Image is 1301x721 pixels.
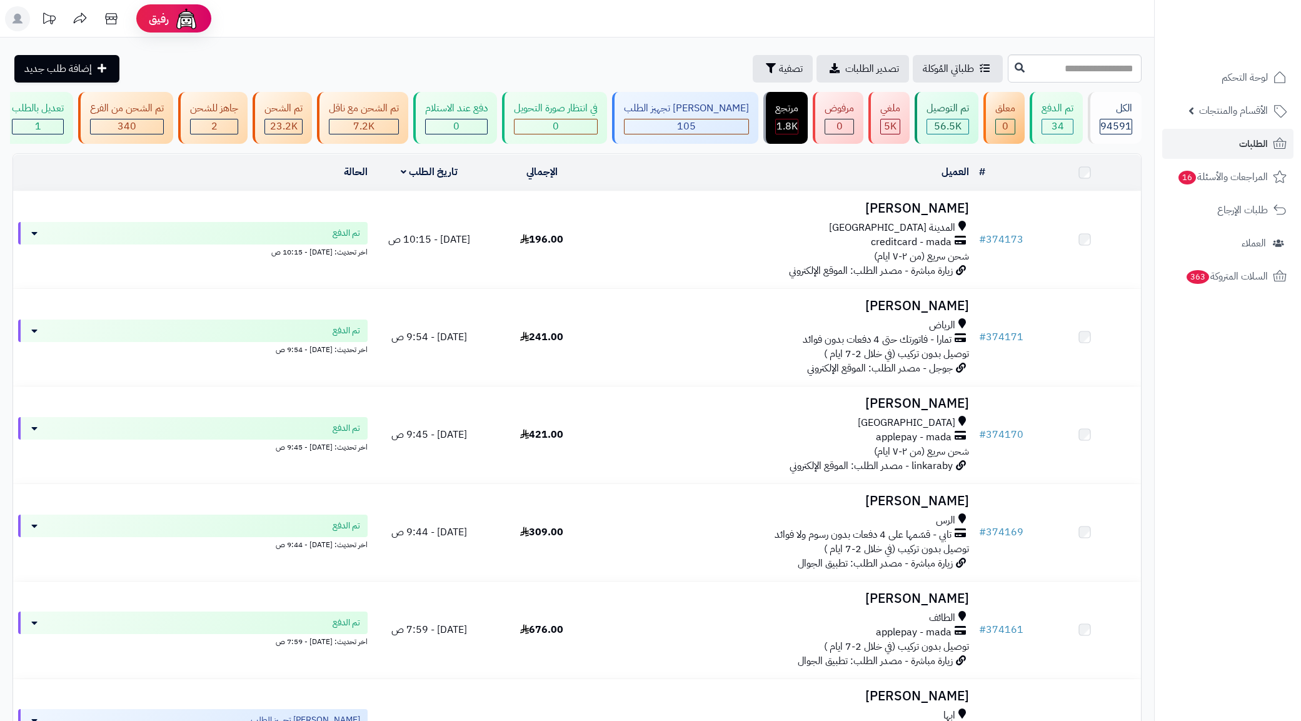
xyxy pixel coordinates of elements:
[90,101,164,116] div: تم الشحن من الفرع
[979,427,986,442] span: #
[174,6,199,31] img: ai-face.png
[191,119,238,134] div: 2
[927,119,968,134] div: 56542
[265,119,302,134] div: 23206
[1162,228,1293,258] a: العملاء
[845,61,899,76] span: تصدير الطلبات
[1052,119,1064,134] span: 34
[779,61,803,76] span: تصفية
[979,164,985,179] a: #
[211,119,218,134] span: 2
[858,416,955,430] span: [GEOGRAPHIC_DATA]
[824,639,969,654] span: توصيل بدون تركيب (في خلال 2-7 ايام )
[874,249,969,264] span: شحن سريع (من ٢-٧ ايام)
[12,101,64,116] div: تعديل بالطلب
[913,55,1003,83] a: طلباتي المُوكلة
[1199,102,1268,119] span: الأقسام والمنتجات
[35,119,41,134] span: 1
[1162,162,1293,192] a: المراجعات والأسئلة16
[884,119,897,134] span: 5K
[453,119,460,134] span: 0
[391,427,467,442] span: [DATE] - 9:45 ص
[1162,129,1293,159] a: الطلبات
[624,101,749,116] div: [PERSON_NAME] تجهيز الطلب
[603,396,969,411] h3: [PERSON_NAME]
[803,333,952,347] span: تمارا - فاتورتك حتى 4 دفعات بدون فوائد
[91,119,163,134] div: 340
[1216,29,1289,55] img: logo-2.png
[677,119,696,134] span: 105
[1042,101,1073,116] div: تم الدفع
[333,227,360,239] span: تم الدفع
[333,617,360,629] span: تم الدفع
[927,101,969,116] div: تم التوصيل
[18,440,368,453] div: اخر تحديث: [DATE] - 9:45 ص
[270,119,298,134] span: 23.2K
[936,513,955,528] span: الرس
[874,444,969,459] span: شحن سريع (من ٢-٧ ايام)
[996,119,1015,134] div: 0
[1185,268,1268,285] span: السلات المتروكة
[24,61,92,76] span: إضافة طلب جديد
[776,119,798,134] div: 1807
[18,342,368,355] div: اخر تحديث: [DATE] - 9:54 ص
[118,119,136,134] span: 340
[1178,171,1197,185] span: 16
[264,101,303,116] div: تم الشحن
[871,235,952,250] span: creditcard - mada
[942,164,969,179] a: العميل
[929,611,955,625] span: الطائف
[790,458,953,473] span: linkaraby - مصدر الطلب: الموقع الإلكتروني
[13,119,63,134] div: 1
[500,92,610,144] a: في انتظار صورة التحويل 0
[761,92,810,144] a: مرتجع 1.8K
[1042,119,1073,134] div: 34
[526,164,558,179] a: الإجمالي
[18,537,368,550] div: اخر تحديث: [DATE] - 9:44 ص
[979,330,986,345] span: #
[329,101,399,116] div: تم الشحن مع ناقل
[553,119,559,134] span: 0
[33,6,64,34] a: تحديثات المنصة
[836,119,843,134] span: 0
[810,92,866,144] a: مرفوض 0
[520,525,563,540] span: 309.00
[979,232,1023,247] a: #374173
[979,330,1023,345] a: #374171
[1177,168,1268,186] span: المراجعات والأسئلة
[520,427,563,442] span: 421.00
[881,119,900,134] div: 4966
[753,55,813,83] button: تصفية
[824,346,969,361] span: توصيل بدون تركيب (في خلال 2-7 ايام )
[876,430,952,445] span: applepay - mada
[520,330,563,345] span: 241.00
[353,119,374,134] span: 7.2K
[1162,261,1293,291] a: السلات المتروكة363
[515,119,597,134] div: 0
[76,92,176,144] a: تم الشحن من الفرع 340
[1085,92,1144,144] a: الكل94591
[603,592,969,606] h3: [PERSON_NAME]
[333,520,360,532] span: تم الدفع
[979,427,1023,442] a: #374170
[14,55,119,83] a: إضافة طلب جديد
[344,164,368,179] a: الحالة
[610,92,761,144] a: [PERSON_NAME] تجهيز الطلب 105
[1100,119,1132,134] span: 94591
[388,232,470,247] span: [DATE] - 10:15 ص
[824,542,969,557] span: توصيل بدون تركيب (في خلال 2-7 ايام )
[929,318,955,333] span: الرياض
[1027,92,1085,144] a: تم الدفع 34
[401,164,458,179] a: تاريخ الطلب
[329,119,398,134] div: 7223
[789,263,953,278] span: زيارة مباشرة - مصدر الطلب: الموقع الإلكتروني
[1002,119,1008,134] span: 0
[979,622,986,637] span: #
[979,622,1023,637] a: #374161
[603,689,969,703] h3: [PERSON_NAME]
[825,101,854,116] div: مرفوض
[934,119,962,134] span: 56.5K
[1162,195,1293,225] a: طلبات الإرجاع
[149,11,169,26] span: رفيق
[603,201,969,216] h3: [PERSON_NAME]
